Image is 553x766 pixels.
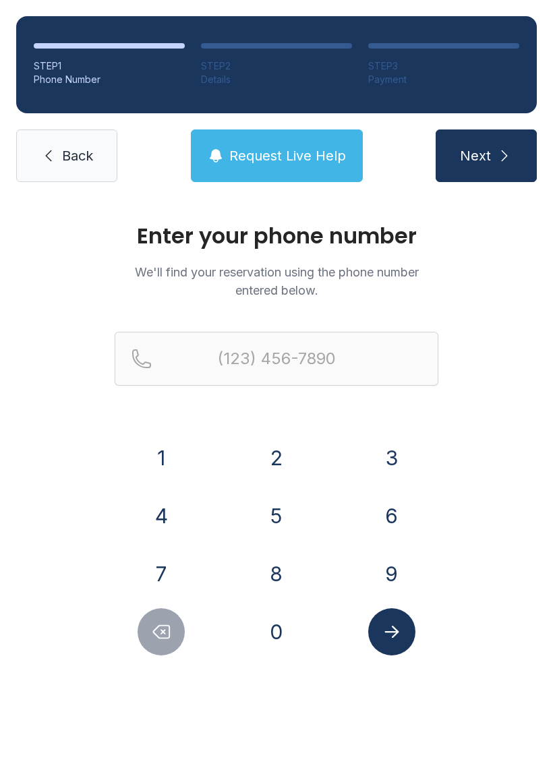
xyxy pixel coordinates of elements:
[34,73,185,86] div: Phone Number
[253,550,300,597] button: 8
[138,492,185,539] button: 4
[229,146,346,165] span: Request Live Help
[253,608,300,655] button: 0
[368,550,415,597] button: 9
[115,225,438,247] h1: Enter your phone number
[253,492,300,539] button: 5
[368,73,519,86] div: Payment
[62,146,93,165] span: Back
[34,59,185,73] div: STEP 1
[368,492,415,539] button: 6
[201,59,352,73] div: STEP 2
[138,434,185,481] button: 1
[253,434,300,481] button: 2
[138,608,185,655] button: Delete number
[115,263,438,299] p: We'll find your reservation using the phone number entered below.
[115,332,438,386] input: Reservation phone number
[460,146,491,165] span: Next
[368,434,415,481] button: 3
[368,59,519,73] div: STEP 3
[201,73,352,86] div: Details
[138,550,185,597] button: 7
[368,608,415,655] button: Submit lookup form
